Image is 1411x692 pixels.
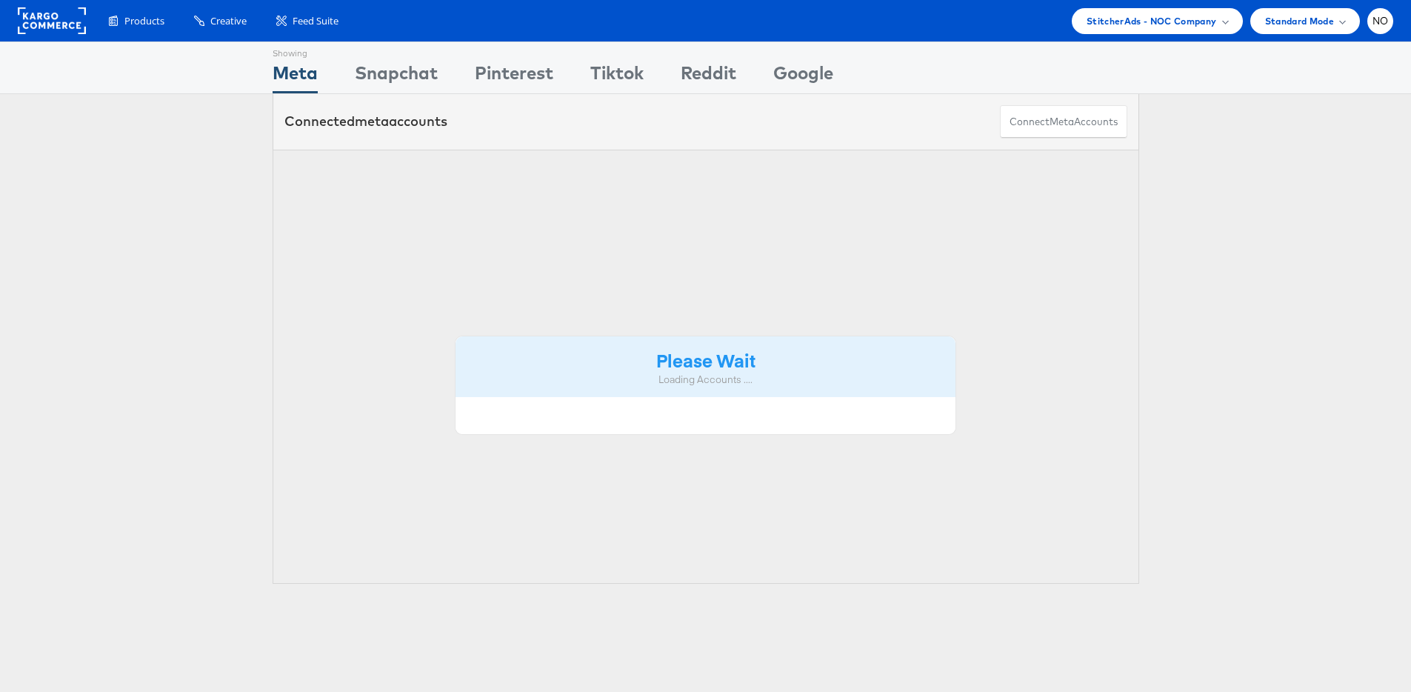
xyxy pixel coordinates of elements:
[656,347,755,372] strong: Please Wait
[590,60,644,93] div: Tiktok
[1000,105,1127,139] button: ConnectmetaAccounts
[273,60,318,93] div: Meta
[1087,13,1217,29] span: StitcherAds - NOC Company
[1372,16,1389,26] span: NO
[284,112,447,131] div: Connected accounts
[773,60,833,93] div: Google
[475,60,553,93] div: Pinterest
[467,373,945,387] div: Loading Accounts ....
[124,14,164,28] span: Products
[1050,115,1074,129] span: meta
[293,14,338,28] span: Feed Suite
[355,60,438,93] div: Snapchat
[1265,13,1334,29] span: Standard Mode
[355,113,389,130] span: meta
[210,14,247,28] span: Creative
[273,42,318,60] div: Showing
[681,60,736,93] div: Reddit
